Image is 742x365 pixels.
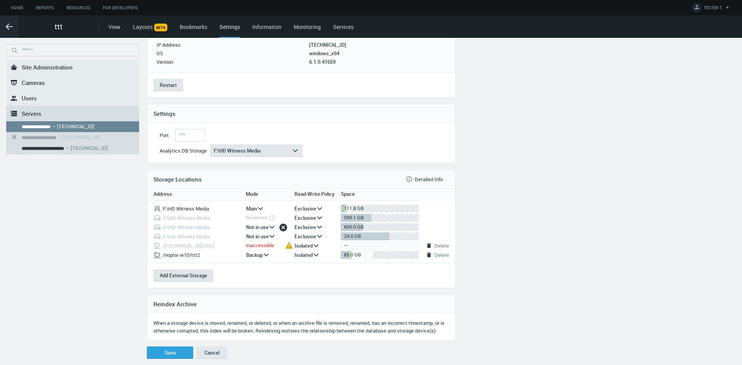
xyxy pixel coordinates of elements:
p: IP Address [157,42,308,48]
nx-search-highlight: [TECHNICAL_ID] [63,134,100,141]
span: /[TECHNICAL_ID][URL] [163,242,214,249]
div: 600.0 GB [344,223,364,231]
span: Delete [434,243,449,249]
button: Delete [425,251,449,259]
button: F:\HD Witness Media [210,144,303,157]
span: D:\HD Witness Media [163,224,210,231]
div: Exclusive [293,202,316,215]
div: Inaccessible [246,242,274,250]
span: Port [160,132,169,139]
th: Address [147,188,240,201]
a: For Developers [97,3,144,13]
h4: Storage Locations [153,176,399,183]
span: Detailed Info [415,176,443,182]
p: OS [157,50,308,56]
span: /noptix-w10/ttt2 [163,251,200,258]
h4: Reindex Archive [153,300,449,307]
div: 24.0 GB [344,233,361,240]
span: ttt [54,21,63,32]
button: Save [147,346,193,359]
div: Isolated [293,249,313,261]
th: Mode [240,188,285,201]
div: Main [242,202,257,215]
a: Resources [60,3,97,13]
th: Space [335,188,419,201]
p: Version-6.1.0.41659 [309,59,346,65]
span: C:\HD Witness Media [163,214,210,221]
nx-search-highlight: [TECHNICAL_ID] [57,123,94,130]
div: Backup [242,249,263,261]
span: – [58,134,61,141]
div: Settings [220,23,240,38]
span: Site Administration [22,63,73,71]
span: Users [22,94,37,102]
h4: Settings [153,110,449,117]
nx-search-highlight: [TECHNICAL_ID] [71,144,108,151]
span: BETA [154,24,167,31]
div: Not in use [242,230,269,243]
span: E:\HD Witness Media [163,233,210,240]
a: Services [333,23,354,31]
span: F:\HD Witness Media [214,147,260,154]
span: Restart [160,81,177,88]
div: Exclusive [293,212,316,224]
div: Not in use [242,221,269,233]
p: OS-windows_x64 [309,50,346,56]
a: Reports [29,3,60,13]
a: Home [5,3,29,13]
span: F:\HD Witness Media [163,205,209,212]
a: View [109,23,121,31]
p: When a storage device is moved, renamed, or deleted, or when an archive file is removed, renamed,... [153,319,449,334]
div: 111.8 GB [344,205,364,212]
a: Monitoring [294,23,321,31]
a: LayoutsBETA [133,23,167,31]
div: Exclusive [293,221,316,233]
div: Exclusive [293,230,316,243]
span: – [66,144,69,151]
div: Isolated [293,239,313,252]
span: TESTER T. [704,5,723,14]
span: – [52,123,56,130]
p: IP Address-192.168.1.64 [309,42,346,48]
span: Reserved [246,214,267,221]
div: — [344,242,348,250]
span: Delete [434,252,449,258]
div: 599.1 GB [344,214,364,222]
button: Restart [153,79,183,91]
span: Servers [22,110,41,117]
a: Information [252,23,281,31]
a: Bookmarks [180,23,207,31]
button: Detailed Info [399,173,449,185]
span: Cameras [22,79,45,87]
button: Cancel [196,346,227,359]
div: 85.0 GB [344,251,361,259]
p: Version [157,59,308,65]
th: Read-Write Policy [285,188,335,201]
button: Delete [425,242,449,250]
span: Analytics DB Storage [160,147,207,154]
button: Add External Storage [153,269,213,282]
